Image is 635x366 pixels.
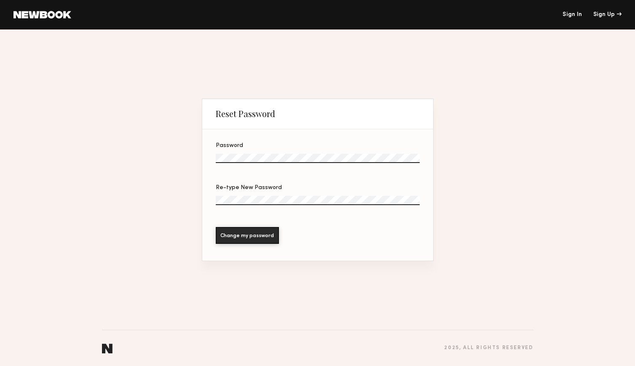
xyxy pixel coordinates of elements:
div: Sign Up [593,12,622,18]
input: Re-type New Password [216,196,420,205]
div: Password [216,143,420,149]
div: Reset Password [216,109,275,119]
button: Change my password [216,227,279,244]
a: Sign In [563,12,582,18]
div: Re-type New Password [216,185,420,191]
div: 2025 , all rights reserved [444,345,533,351]
input: Password [216,154,420,163]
